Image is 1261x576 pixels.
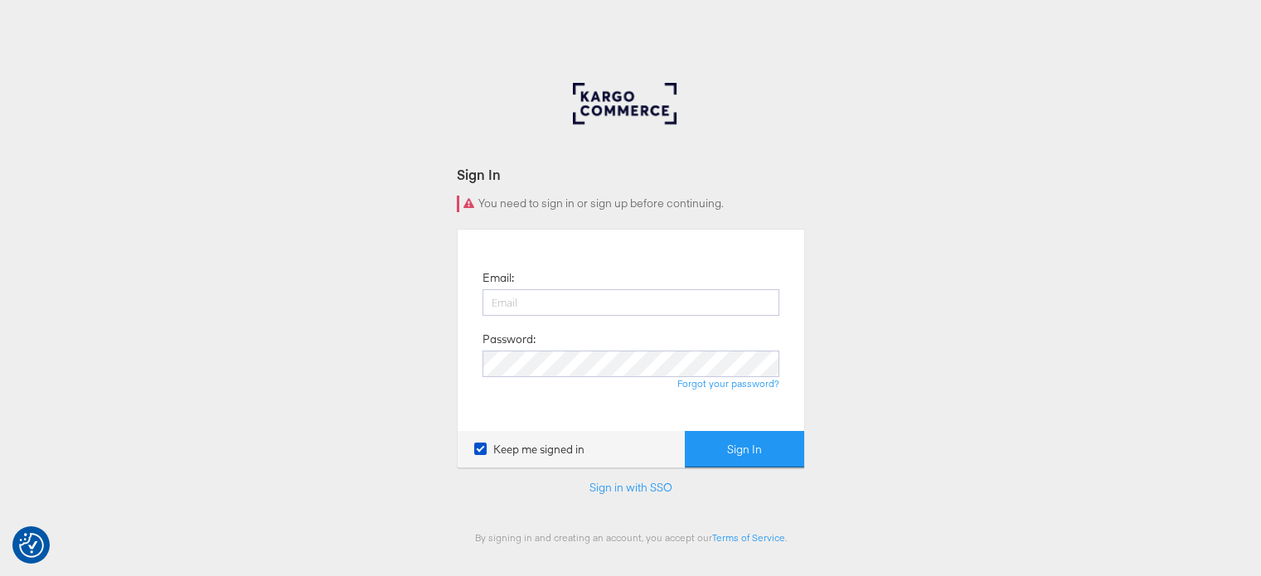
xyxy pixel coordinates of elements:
a: Sign in with SSO [589,480,672,495]
button: Consent Preferences [19,533,44,558]
div: You need to sign in or sign up before continuing. [457,196,805,212]
button: Sign In [685,431,804,468]
label: Email: [483,270,514,286]
a: Forgot your password? [677,377,779,390]
label: Password: [483,332,536,347]
input: Email [483,289,779,316]
div: Sign In [457,165,805,184]
a: Terms of Service [712,531,785,544]
img: Revisit consent button [19,533,44,558]
label: Keep me signed in [474,442,584,457]
div: By signing in and creating an account, you accept our . [457,531,805,544]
